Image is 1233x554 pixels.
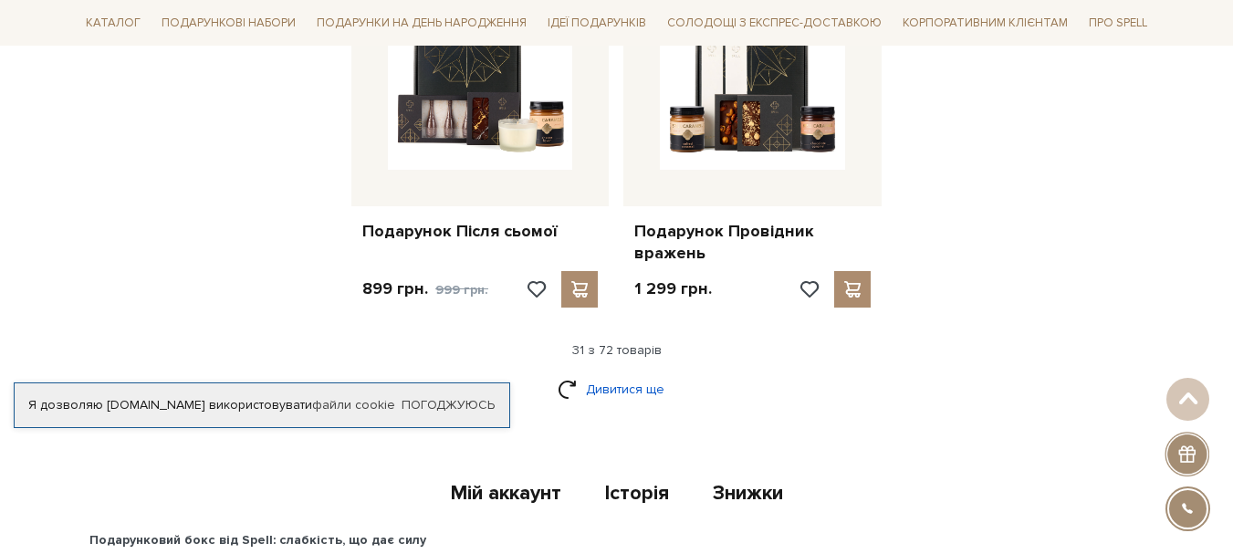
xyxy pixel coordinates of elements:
[660,7,889,38] a: Солодощі з експрес-доставкою
[713,481,783,511] a: Знижки
[89,532,426,548] b: Подарунковий бокс від Spell: слабкість, що дає силу
[362,221,599,242] a: Подарунок Після сьомої
[309,9,534,37] a: Подарунки на День народження
[362,278,488,300] p: 899 грн.
[634,278,712,299] p: 1 299 грн.
[451,481,561,511] a: Мій аккаунт
[435,282,488,298] span: 999 грн.
[634,221,871,264] a: Подарунок Провідник вражень
[71,342,1163,359] div: 31 з 72 товарів
[15,397,509,413] div: Я дозволяю [DOMAIN_NAME] використовувати
[540,9,653,37] a: Ідеї подарунків
[1081,9,1155,37] a: Про Spell
[895,9,1075,37] a: Корпоративним клієнтам
[402,397,495,413] a: Погоджуюсь
[154,9,303,37] a: Подарункові набори
[558,373,676,405] a: Дивитися ще
[78,9,148,37] a: Каталог
[312,397,395,413] a: файли cookie
[605,481,669,511] a: Історія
